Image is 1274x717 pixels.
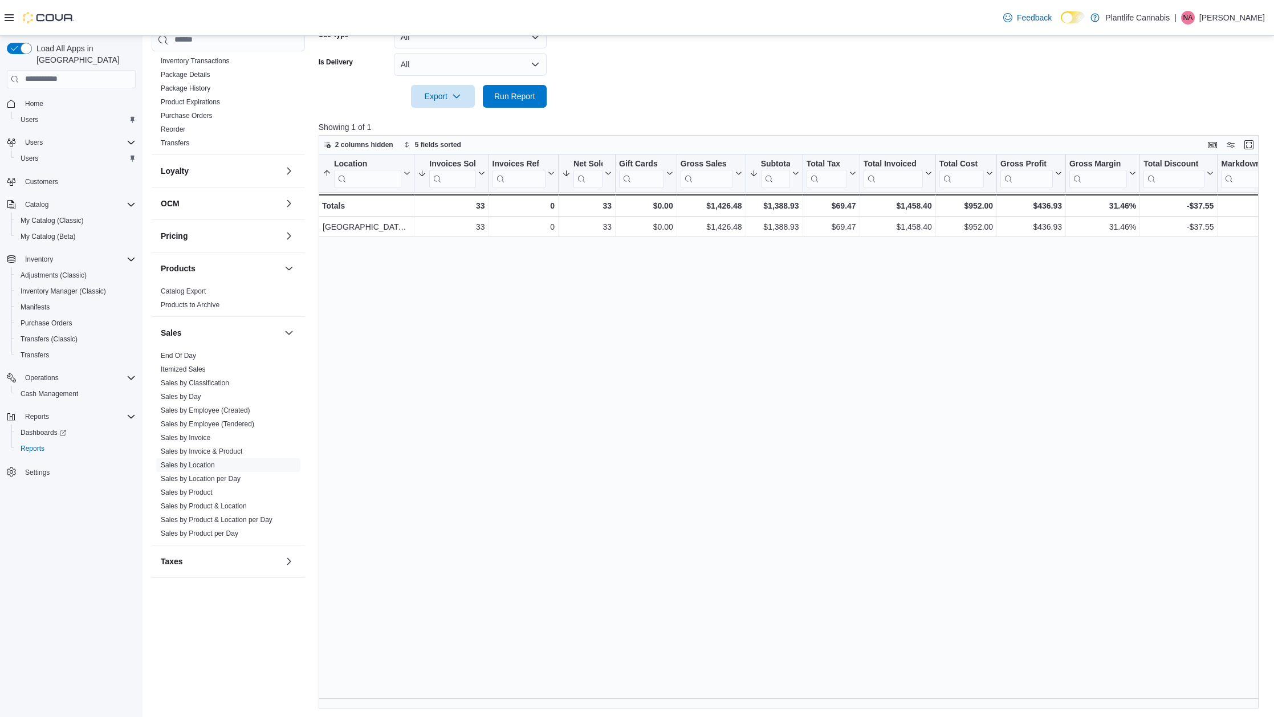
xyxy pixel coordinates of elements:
[1143,158,1204,188] div: Total Discount
[806,158,856,188] button: Total Tax
[161,351,196,360] span: End Of Day
[411,85,475,108] button: Export
[16,268,91,282] a: Adjustments (Classic)
[161,516,272,524] a: Sales by Product & Location per Day
[11,299,140,315] button: Manifests
[21,232,76,241] span: My Catalog (Beta)
[21,96,136,111] span: Home
[1000,158,1053,169] div: Gross Profit
[492,158,554,188] button: Invoices Ref
[161,447,242,456] span: Sales by Invoice & Product
[939,158,992,188] button: Total Cost
[161,71,210,79] a: Package Details
[161,420,254,428] a: Sales by Employee (Tendered)
[161,327,280,339] button: Sales
[161,529,238,538] span: Sales by Product per Day
[161,392,201,401] span: Sales by Day
[16,113,43,127] a: Users
[25,255,53,264] span: Inventory
[680,199,742,213] div: $1,426.48
[21,303,50,312] span: Manifests
[161,112,213,120] a: Purchase Orders
[161,125,185,134] span: Reorder
[573,158,603,188] div: Net Sold
[16,442,49,455] a: Reports
[334,158,401,169] div: Location
[2,95,140,112] button: Home
[16,316,77,330] a: Purchase Orders
[161,502,247,511] span: Sales by Product & Location
[562,199,612,213] div: 33
[319,58,353,67] label: Is Delivery
[161,475,241,483] a: Sales by Location per Day
[152,349,305,545] div: Sales
[161,365,206,373] a: Itemized Sales
[1143,199,1214,213] div: -$37.55
[21,466,54,479] a: Settings
[161,263,196,274] h3: Products
[492,199,554,213] div: 0
[429,158,475,188] div: Invoices Sold
[429,158,475,169] div: Invoices Sold
[161,138,189,148] span: Transfers
[23,12,74,23] img: Cova
[21,410,136,423] span: Reports
[322,199,410,213] div: Totals
[21,410,54,423] button: Reports
[161,165,189,177] h3: Loyalty
[161,84,210,92] a: Package History
[863,158,922,188] div: Total Invoiced
[749,158,799,188] button: Subtotal
[760,158,789,169] div: Subtotal
[806,158,846,169] div: Total Tax
[1000,199,1062,213] div: $436.93
[16,284,111,298] a: Inventory Manager (Classic)
[161,406,250,414] a: Sales by Employee (Created)
[16,214,136,227] span: My Catalog (Classic)
[749,220,799,234] div: $1,388.93
[418,158,485,188] button: Invoices Sold
[282,326,296,340] button: Sales
[21,465,136,479] span: Settings
[16,230,80,243] a: My Catalog (Beta)
[1242,138,1256,152] button: Enter fullscreen
[161,474,241,483] span: Sales by Location per Day
[161,230,188,242] h3: Pricing
[1199,11,1265,25] p: [PERSON_NAME]
[161,230,280,242] button: Pricing
[161,287,206,296] span: Catalog Export
[21,216,84,225] span: My Catalog (Classic)
[1069,220,1136,234] div: 31.46%
[21,198,136,211] span: Catalog
[21,371,63,385] button: Operations
[319,121,1268,133] p: Showing 1 of 1
[939,220,993,234] div: $952.00
[863,158,922,169] div: Total Invoiced
[16,152,43,165] a: Users
[492,158,545,188] div: Invoices Ref
[32,43,136,66] span: Load All Apps in [GEOGRAPHIC_DATA]
[21,335,78,344] span: Transfers (Classic)
[863,199,931,213] div: $1,458.40
[16,426,136,439] span: Dashboards
[394,26,547,48] button: All
[1000,220,1062,234] div: $436.93
[16,332,136,346] span: Transfers (Classic)
[483,85,547,108] button: Run Report
[16,387,83,401] a: Cash Management
[21,271,87,280] span: Adjustments (Classic)
[619,158,664,169] div: Gift Cards
[680,158,732,188] div: Gross Sales
[21,371,136,385] span: Operations
[1143,158,1214,188] button: Total Discount
[161,556,280,567] button: Taxes
[323,220,410,234] div: [GEOGRAPHIC_DATA] - [GEOGRAPHIC_DATA]
[1017,12,1052,23] span: Feedback
[161,139,189,147] a: Transfers
[2,251,140,267] button: Inventory
[161,352,196,360] a: End Of Day
[11,267,140,283] button: Adjustments (Classic)
[16,348,136,362] span: Transfers
[161,111,213,120] span: Purchase Orders
[760,158,789,188] div: Subtotal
